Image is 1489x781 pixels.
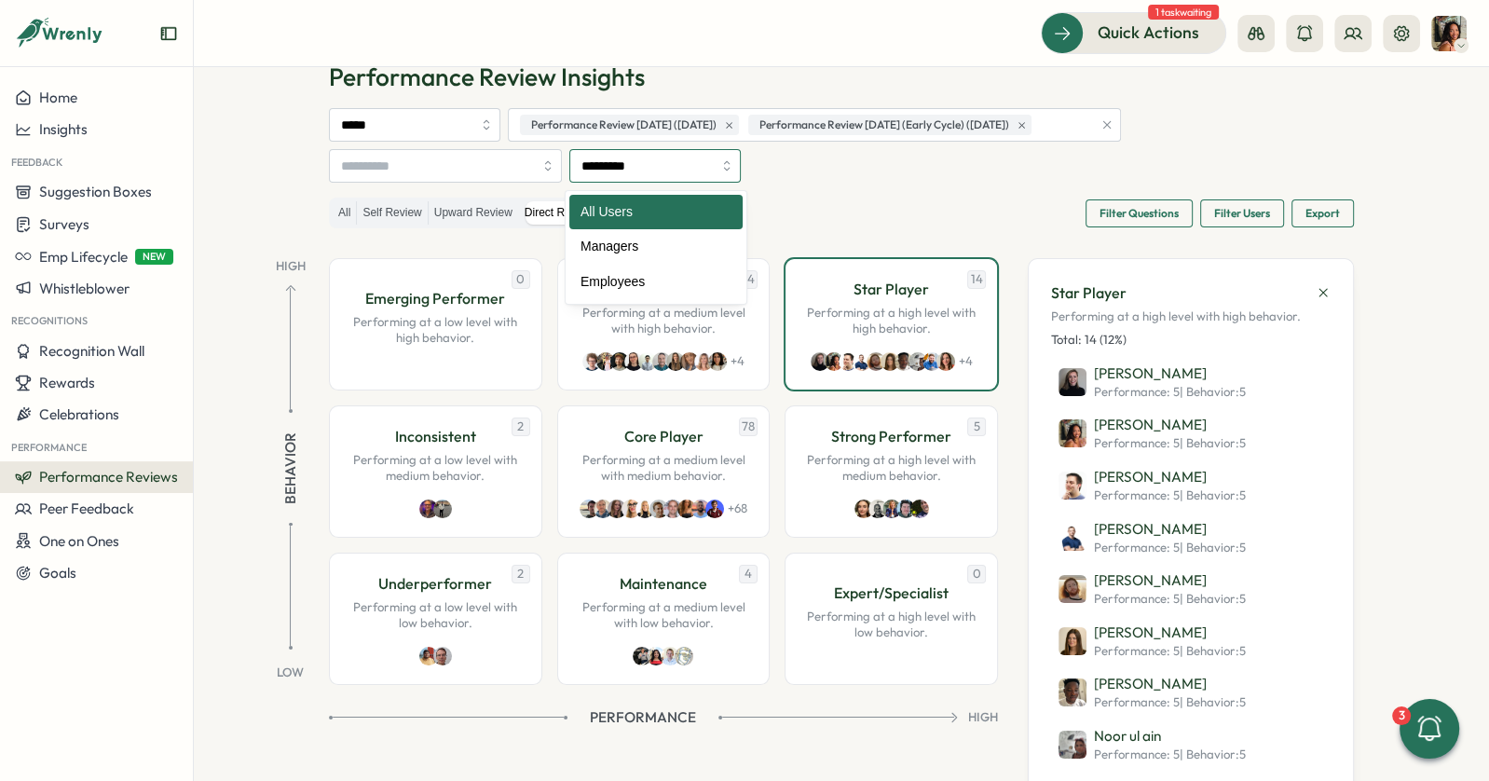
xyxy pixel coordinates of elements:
[680,352,699,371] img: Harriet Stewart
[624,352,643,371] img: Sara Knott
[633,647,651,665] img: Luke
[647,647,665,665] img: Kavita Thomas
[348,314,523,347] p: Performing at a low level with high behavior.
[1200,199,1284,227] button: Filter Users
[1305,200,1340,226] span: Export
[759,116,1009,134] span: Performance Review [DATE] (Early Cycle) ([DATE])
[739,565,758,583] span: 4
[569,265,743,300] div: Employees
[1051,281,1127,305] p: Star Player
[675,647,693,665] img: Luc
[882,500,901,518] img: Hanna Smith
[708,352,727,371] img: Maria Khoury
[661,647,679,665] img: Thomas Clark
[694,352,713,371] img: Youlia Marks
[649,500,668,518] img: Paddy Goggin
[1059,678,1086,706] img: Larry Sule-Balogun
[638,352,657,371] img: Joshua Sim
[357,201,427,225] label: Self Review
[1094,363,1246,384] p: [PERSON_NAME]
[348,599,523,632] p: Performing at a low level with low behavior.
[1059,467,1246,504] a: Chris Hogben[PERSON_NAME]Performance: 5| Behavior:5
[1094,467,1246,487] p: [PERSON_NAME]
[620,572,707,596] p: Maintenance
[1431,16,1467,51] img: Viveca Riley
[936,352,955,371] img: Izzie Winstanley
[677,500,696,518] img: Emily Thompson
[596,352,615,371] img: Hannah Saunders
[39,280,130,297] span: Whistleblower
[623,425,703,448] p: Core Player
[39,500,134,517] span: Peer Feedback
[519,201,641,225] label: Direct Reports Review
[512,270,530,289] span: 0
[39,468,178,486] span: Performance Reviews
[691,500,710,518] img: Jack Stockton
[1094,726,1246,747] p: Noor ul ain
[922,352,941,371] img: Paul Hemsley
[666,352,685,371] img: Niamh Linton
[663,500,682,518] img: Max Shuter
[867,352,885,371] img: Layton Burchell
[39,405,119,423] span: Celebrations
[39,342,144,360] span: Recognition Wall
[895,352,913,371] img: Larry Sule-Balogun
[1059,731,1086,759] img: Noor ul ain
[804,609,978,641] p: Performing at a high level with low behavior.
[569,195,743,230] div: All Users
[1094,591,1246,608] span: Performance: 5 | Behavior : 5
[1059,627,1086,655] img: Stephanie Yeaman
[1100,200,1179,226] span: Filter Questions
[608,500,626,518] img: Aimee Weston
[365,287,505,310] p: Emerging Performer
[429,201,518,225] label: Upward Review
[804,452,978,485] p: Performing at a high level with medium behavior.
[1059,570,1246,608] a: Layton Burchell[PERSON_NAME]Performance: 5| Behavior:5
[1148,5,1219,20] span: 1 task waiting
[577,305,751,337] p: Performing at a medium level with high behavior.
[1059,575,1086,603] img: Layton Burchell
[577,452,751,485] p: Performing at a medium level with medium behavior.
[1214,200,1270,226] span: Filter Users
[280,432,301,503] span: Behavior
[1059,519,1246,556] a: James Nock[PERSON_NAME]Performance: 5| Behavior:5
[731,353,744,370] p: + 4
[39,564,76,582] span: Goals
[276,258,306,275] p: High
[1291,199,1354,227] button: Export
[635,500,654,518] img: Hannah Dickens
[1094,747,1246,763] span: Performance: 5 | Behavior : 5
[1059,674,1246,711] a: Larry Sule-Balogun[PERSON_NAME]Performance: 5| Behavior:5
[569,229,743,265] div: Managers
[1094,519,1246,540] p: [PERSON_NAME]
[1094,694,1246,711] span: Performance: 5 | Behavior : 5
[967,418,986,436] span: 5
[1051,308,1331,325] span: Performing at a high level with high behavior.
[868,500,887,518] img: Damien Glista
[39,215,89,233] span: Surveys
[348,452,523,485] p: Performing at a low level with medium behavior.
[739,270,758,289] span: 14
[1400,699,1459,759] button: 3
[825,352,843,371] img: Viveca Riley
[329,61,1354,93] h1: Performance Review Insights
[1059,368,1086,396] img: Lucy Skinner
[1094,623,1246,643] p: [PERSON_NAME]
[854,278,929,301] p: Star Player
[610,352,629,371] img: Arron Jennings
[881,352,899,371] img: Stephanie Yeaman
[512,565,530,583] span: 2
[1094,435,1246,452] span: Performance: 5 | Behavior : 5
[1098,21,1199,45] span: Quick Actions
[1094,570,1246,591] p: [PERSON_NAME]
[277,657,304,681] p: Low
[1059,726,1246,763] a: Noor ul ainNoor ul ainPerformance: 5| Behavior:5
[739,418,758,436] span: 78
[1051,332,1331,349] p: Total: 14 (12%)
[967,565,986,583] span: 0
[433,647,452,665] img: Robin McDowell
[1041,12,1226,53] button: Quick Actions
[1094,643,1246,660] span: Performance: 5 | Behavior : 5
[39,89,77,106] span: Home
[967,270,986,289] span: 14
